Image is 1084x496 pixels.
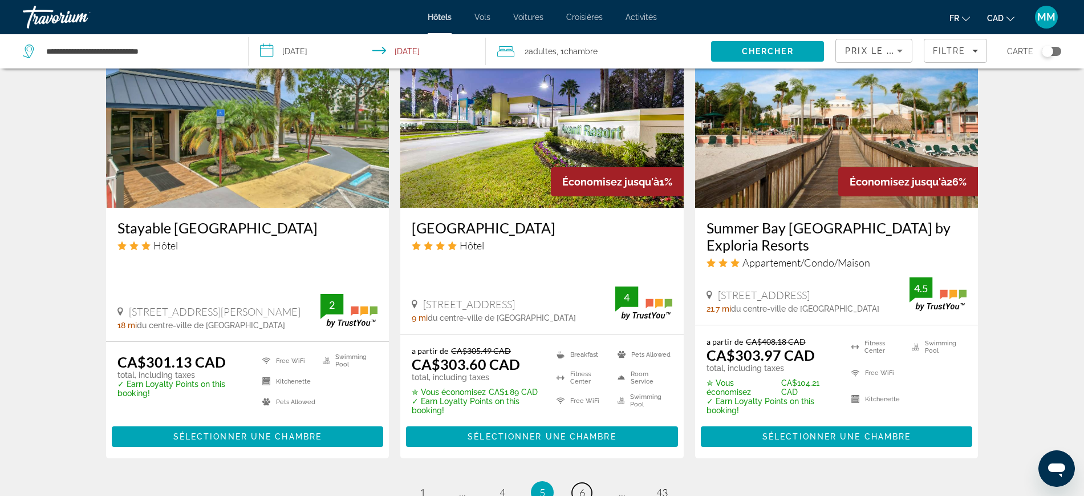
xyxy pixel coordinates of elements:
span: du centre-ville de [GEOGRAPHIC_DATA] [428,313,576,322]
span: Prix le plus bas [845,46,935,55]
a: Voitures [513,13,543,22]
li: Free WiFi [846,363,906,384]
p: ✓ Earn Loyalty Points on this booking! [117,380,248,398]
span: du centre-ville de [GEOGRAPHIC_DATA] [137,321,285,330]
img: TrustYou guest rating badge [320,294,377,328]
div: 4 [615,291,638,304]
a: Sélectionner une chambre [406,429,678,442]
span: Carte [1007,43,1033,59]
span: CAD [987,14,1004,23]
span: 21.7 mi [707,304,731,313]
span: fr [949,14,959,23]
p: CA$1.89 CAD [412,388,542,397]
a: [GEOGRAPHIC_DATA] [412,219,672,236]
div: 1% [551,167,684,196]
p: total, including taxes [412,373,542,382]
mat-select: Sort by [845,44,903,58]
a: Croisières [566,13,603,22]
p: ✓ Earn Loyalty Points on this booking! [707,397,837,415]
p: total, including taxes [707,364,837,373]
img: Stayable Kissimmee East [106,25,389,208]
button: User Menu [1032,5,1061,29]
a: Hôtels [428,13,452,22]
p: CA$104.21 CAD [707,378,837,397]
span: Hôtel [460,239,484,252]
li: Fitness Center [551,369,611,386]
span: Sélectionner une chambre [173,432,322,441]
button: Sélectionner une chambre [112,426,384,447]
span: Économisez jusqu'à [850,176,947,188]
span: Adultes [529,47,557,56]
li: Fitness Center [846,337,906,357]
button: Sélectionner une chambre [701,426,973,447]
li: Breakfast [551,346,611,363]
a: Sélectionner une chambre [701,429,973,442]
span: Sélectionner une chambre [468,432,616,441]
a: Stayable [GEOGRAPHIC_DATA] [117,219,378,236]
span: a partir de [412,346,448,356]
span: Économisez jusqu'à [562,176,659,188]
button: Change currency [987,10,1014,26]
ins: CA$301.13 CAD [117,353,226,370]
button: Sélectionner une chambre [406,426,678,447]
li: Pets Allowed [612,346,672,363]
span: Chercher [742,47,794,56]
li: Kitchenette [257,374,317,389]
iframe: Bouton de lancement de la fenêtre de messagerie [1038,450,1075,487]
div: 26% [838,167,978,196]
button: Search [711,41,824,62]
li: Free WiFi [551,392,611,409]
span: Appartement/Condo/Maison [742,256,870,269]
li: Swimming Pool [612,392,672,409]
span: MM [1037,11,1055,23]
span: Sélectionner une chambre [762,432,911,441]
span: [STREET_ADDRESS] [423,298,515,310]
a: Sélectionner une chambre [112,429,384,442]
button: Toggle map [1033,46,1061,57]
li: Free WiFi [257,353,317,368]
button: Select check in and out date [249,34,486,68]
span: du centre-ville de [GEOGRAPHIC_DATA] [731,304,879,313]
span: 9 mi [412,313,428,322]
button: Travelers: 2 adults, 0 children [486,34,712,68]
li: Kitchenette [846,389,906,410]
a: Vols [474,13,490,22]
span: [STREET_ADDRESS] [718,289,810,301]
li: Room Service [612,369,672,386]
li: Swimming Pool [906,337,967,357]
span: Activités [626,13,657,22]
li: Pets Allowed [257,394,317,409]
span: Hôtel [153,239,178,252]
span: 2 [525,43,557,59]
span: Chambre [564,47,598,56]
a: Travorium [23,2,137,32]
div: 4 star Hotel [412,239,672,252]
span: Filtre [933,46,965,55]
a: Summer Bay [GEOGRAPHIC_DATA] by Exploria Resorts [707,219,967,253]
button: Change language [949,10,970,26]
span: ✮ Vous économisez [412,388,486,397]
p: ✓ Earn Loyalty Points on this booking! [412,397,542,415]
span: , 1 [557,43,598,59]
li: Swimming Pool [317,353,377,368]
ins: CA$303.60 CAD [412,356,520,373]
span: ✮ Vous économisez [707,378,779,397]
img: Summer Bay Orlando by Exploria Resorts [695,25,979,208]
button: Filters [924,39,986,63]
span: [STREET_ADDRESS][PERSON_NAME] [129,305,301,318]
div: 4.5 [910,281,932,295]
input: Search hotel destination [45,43,231,60]
div: 2 [320,298,343,312]
img: Avanti International Resort [400,25,684,208]
del: CA$305.49 CAD [451,346,511,356]
del: CA$408.18 CAD [746,337,806,346]
ins: CA$303.97 CAD [707,346,815,364]
img: TrustYou guest rating badge [615,287,672,320]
